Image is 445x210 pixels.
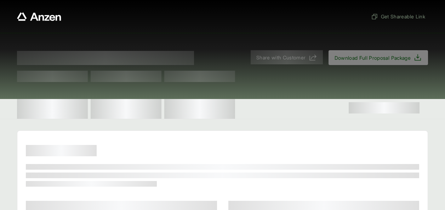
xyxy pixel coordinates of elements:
[17,12,61,21] a: Anzen website
[17,51,194,65] span: Proposal for
[17,71,88,82] span: Test
[368,10,428,23] button: Get Shareable Link
[164,71,235,82] span: Test
[91,71,161,82] span: Test
[371,13,425,20] span: Get Shareable Link
[256,54,306,61] span: Share with Customer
